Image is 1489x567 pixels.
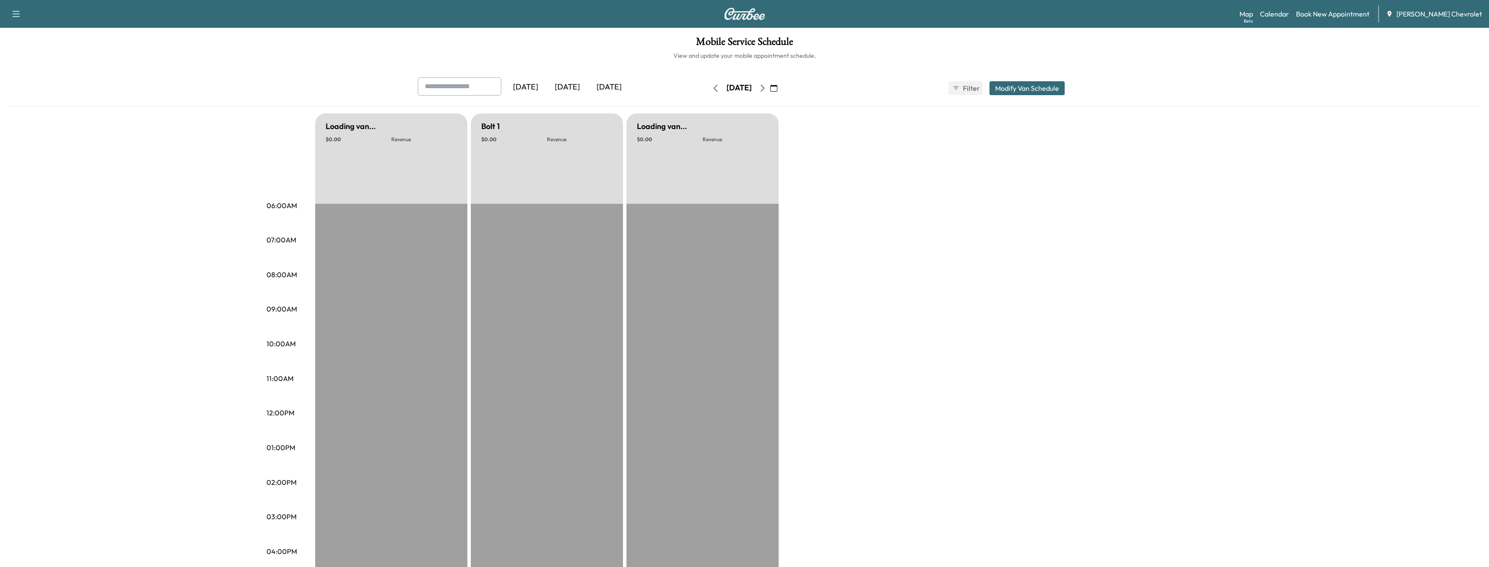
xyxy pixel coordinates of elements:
h5: Loading van... [637,120,687,133]
p: 08:00AM [266,269,297,280]
p: $ 0.00 [326,136,391,143]
div: [DATE] [546,77,588,97]
h5: Loading van... [326,120,376,133]
button: Filter [949,81,983,95]
span: Filter [963,83,979,93]
h6: View and update your mobile appointment schedule. [9,51,1480,60]
p: 09:00AM [266,304,297,314]
span: [PERSON_NAME] Chevrolet [1396,9,1482,19]
div: [DATE] [726,83,752,93]
p: 04:00PM [266,546,297,557]
a: Book New Appointment [1296,9,1369,19]
div: [DATE] [505,77,546,97]
h1: Mobile Service Schedule [9,36,1480,51]
p: $ 0.00 [637,136,703,143]
img: Curbee Logo [724,8,766,20]
div: [DATE] [588,77,630,97]
a: Calendar [1260,9,1289,19]
p: 10:00AM [266,338,296,349]
p: Revenue [547,136,613,143]
p: $ 0.00 [481,136,547,143]
button: Modify Van Schedule [989,81,1065,95]
div: Beta [1244,18,1253,24]
p: 11:00AM [266,373,293,384]
h5: Bolt 1 [481,120,500,133]
p: Revenue [703,136,768,143]
p: Revenue [391,136,457,143]
p: 06:00AM [266,200,297,211]
p: 01:00PM [266,442,295,453]
p: 02:00PM [266,477,296,487]
p: 07:00AM [266,235,296,245]
a: MapBeta [1239,9,1253,19]
p: 12:00PM [266,408,294,418]
p: 03:00PM [266,511,296,522]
